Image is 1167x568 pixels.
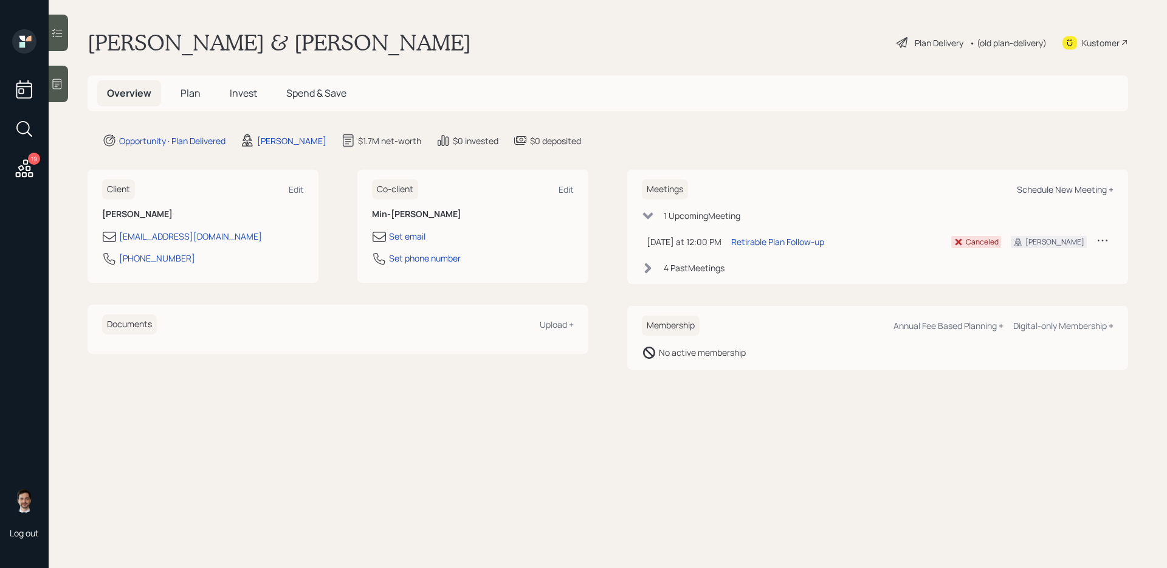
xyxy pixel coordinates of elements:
[915,36,963,49] div: Plan Delivery
[642,316,700,336] h6: Membership
[453,134,498,147] div: $0 invested
[664,261,725,274] div: 4 Past Meeting s
[642,179,688,199] h6: Meetings
[659,346,746,359] div: No active membership
[102,209,304,220] h6: [PERSON_NAME]
[119,252,195,265] div: [PHONE_NUMBER]
[540,319,574,330] div: Upload +
[88,29,471,56] h1: [PERSON_NAME] & [PERSON_NAME]
[107,86,151,100] span: Overview
[1025,237,1084,248] div: [PERSON_NAME]
[559,184,574,195] div: Edit
[12,488,36,513] img: jonah-coleman-headshot.png
[230,86,257,100] span: Invest
[389,230,425,243] div: Set email
[102,179,135,199] h6: Client
[257,134,326,147] div: [PERSON_NAME]
[966,237,999,248] div: Canceled
[28,153,40,165] div: 19
[389,252,461,265] div: Set phone number
[372,179,418,199] h6: Co-client
[10,527,39,539] div: Log out
[372,209,574,220] h6: Min-[PERSON_NAME]
[1082,36,1120,49] div: Kustomer
[181,86,201,100] span: Plan
[102,314,157,334] h6: Documents
[358,134,421,147] div: $1.7M net-worth
[1013,320,1114,331] div: Digital-only Membership +
[289,184,304,195] div: Edit
[119,134,225,147] div: Opportunity · Plan Delivered
[664,209,740,222] div: 1 Upcoming Meeting
[1017,184,1114,195] div: Schedule New Meeting +
[647,235,721,248] div: [DATE] at 12:00 PM
[530,134,581,147] div: $0 deposited
[731,235,824,248] div: Retirable Plan Follow-up
[969,36,1047,49] div: • (old plan-delivery)
[893,320,1003,331] div: Annual Fee Based Planning +
[119,230,262,243] div: [EMAIL_ADDRESS][DOMAIN_NAME]
[286,86,346,100] span: Spend & Save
